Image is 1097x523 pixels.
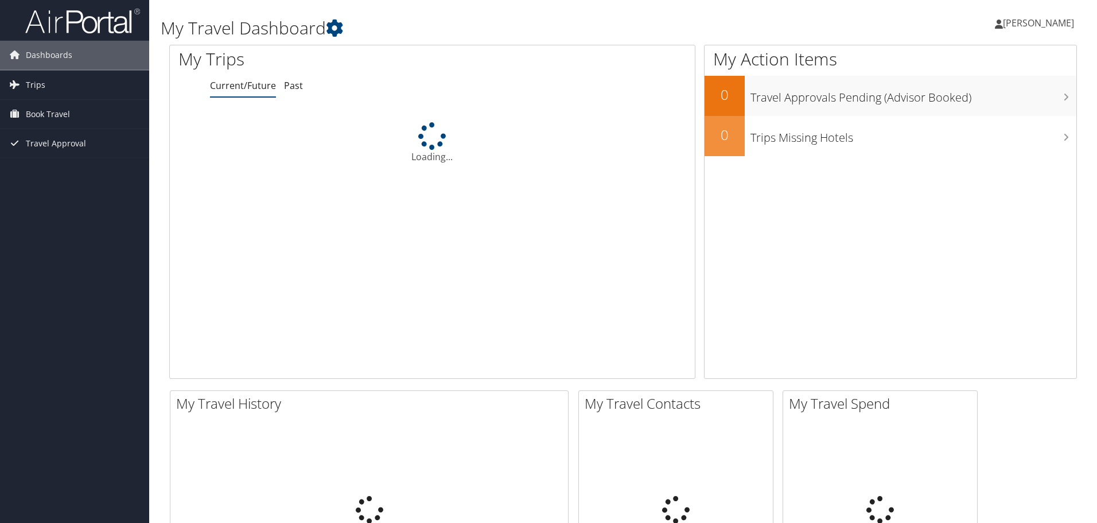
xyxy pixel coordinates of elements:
[170,122,695,164] div: Loading...
[995,6,1086,40] a: [PERSON_NAME]
[585,394,773,413] h2: My Travel Contacts
[26,41,72,69] span: Dashboards
[284,79,303,92] a: Past
[161,16,777,40] h1: My Travel Dashboard
[705,116,1076,156] a: 0Trips Missing Hotels
[1003,17,1074,29] span: [PERSON_NAME]
[750,84,1076,106] h3: Travel Approvals Pending (Advisor Booked)
[789,394,977,413] h2: My Travel Spend
[178,47,468,71] h1: My Trips
[705,85,745,104] h2: 0
[26,100,70,129] span: Book Travel
[705,125,745,145] h2: 0
[705,76,1076,116] a: 0Travel Approvals Pending (Advisor Booked)
[26,71,45,99] span: Trips
[705,47,1076,71] h1: My Action Items
[210,79,276,92] a: Current/Future
[25,7,140,34] img: airportal-logo.png
[750,124,1076,146] h3: Trips Missing Hotels
[26,129,86,158] span: Travel Approval
[176,394,568,413] h2: My Travel History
